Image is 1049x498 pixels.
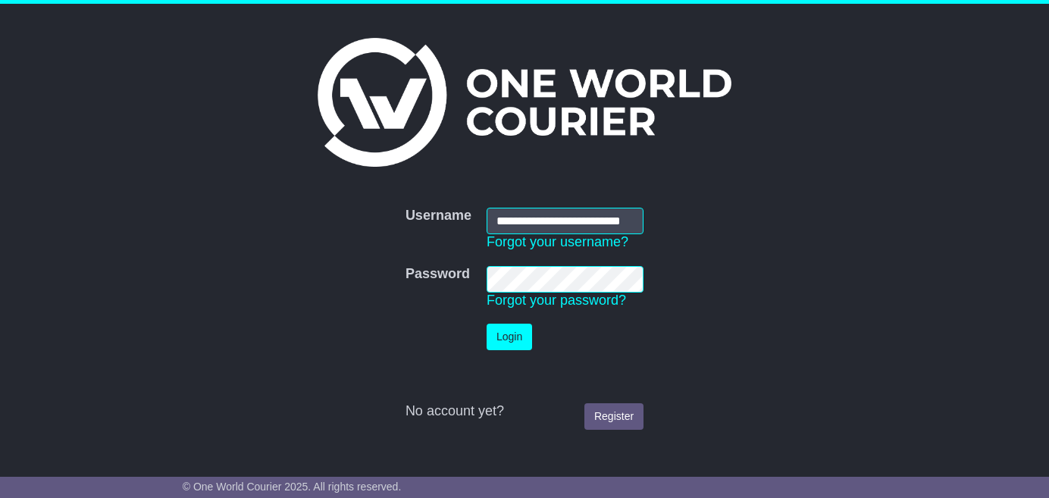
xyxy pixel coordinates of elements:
[318,38,731,167] img: One World
[487,293,626,308] a: Forgot your password?
[406,208,471,224] label: Username
[487,324,532,350] button: Login
[183,481,402,493] span: © One World Courier 2025. All rights reserved.
[406,266,470,283] label: Password
[487,234,628,249] a: Forgot your username?
[584,403,643,430] a: Register
[406,403,643,420] div: No account yet?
